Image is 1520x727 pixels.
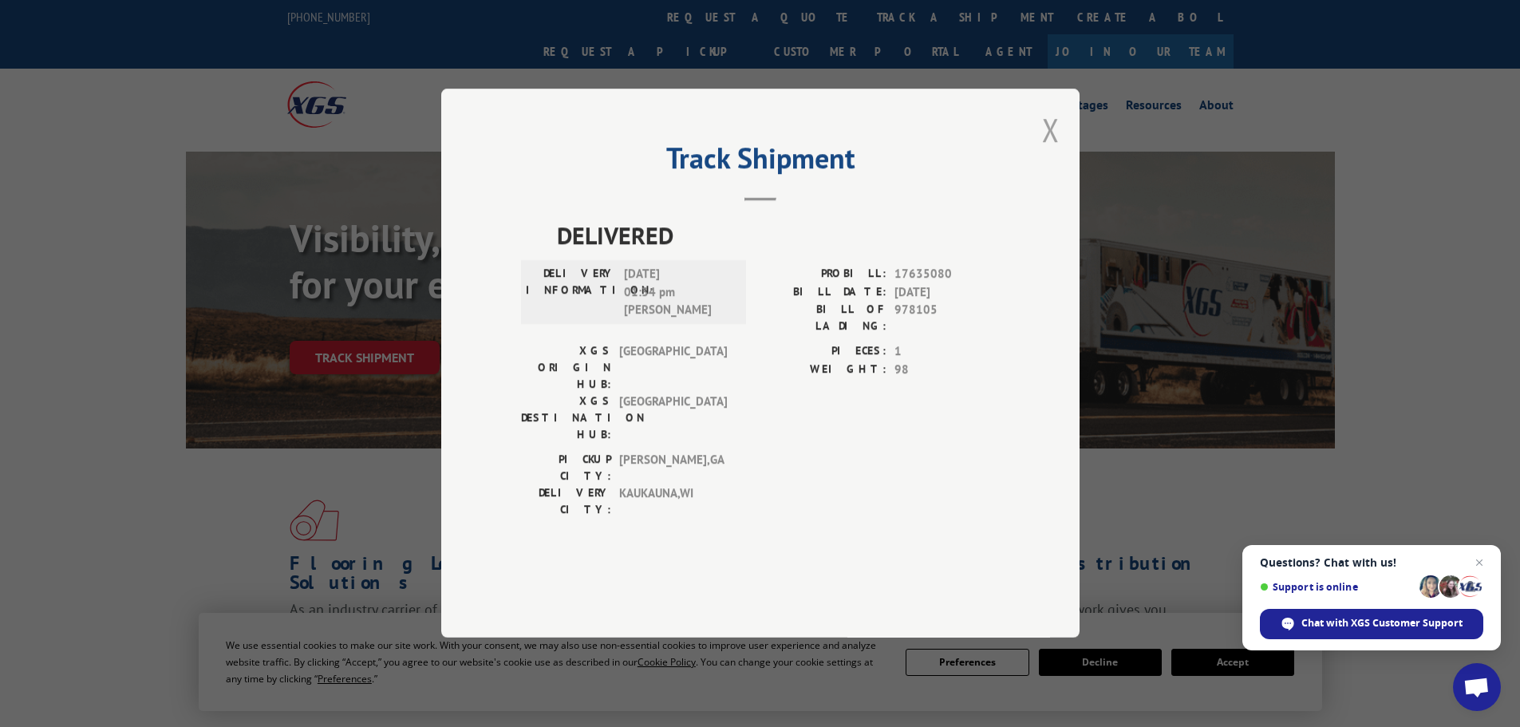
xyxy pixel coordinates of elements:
[760,343,886,362] label: PIECES:
[1301,616,1463,630] span: Chat with XGS Customer Support
[894,302,1000,335] span: 978105
[521,452,611,485] label: PICKUP CITY:
[624,266,732,320] span: [DATE] 01:34 pm [PERSON_NAME]
[1260,609,1483,639] div: Chat with XGS Customer Support
[760,266,886,284] label: PROBILL:
[521,147,1000,177] h2: Track Shipment
[521,485,611,519] label: DELIVERY CITY:
[894,283,1000,302] span: [DATE]
[557,218,1000,254] span: DELIVERED
[894,343,1000,362] span: 1
[521,393,611,444] label: XGS DESTINATION HUB:
[1260,556,1483,569] span: Questions? Chat with us!
[894,266,1000,284] span: 17635080
[894,361,1000,379] span: 98
[619,343,727,393] span: [GEOGRAPHIC_DATA]
[526,266,616,320] label: DELIVERY INFORMATION:
[1470,553,1489,572] span: Close chat
[1453,663,1501,711] div: Open chat
[760,361,886,379] label: WEIGHT:
[1042,109,1060,151] button: Close modal
[619,452,727,485] span: [PERSON_NAME] , GA
[619,485,727,519] span: KAUKAUNA , WI
[760,283,886,302] label: BILL DATE:
[619,393,727,444] span: [GEOGRAPHIC_DATA]
[1260,581,1414,593] span: Support is online
[521,343,611,393] label: XGS ORIGIN HUB:
[760,302,886,335] label: BILL OF LADING:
